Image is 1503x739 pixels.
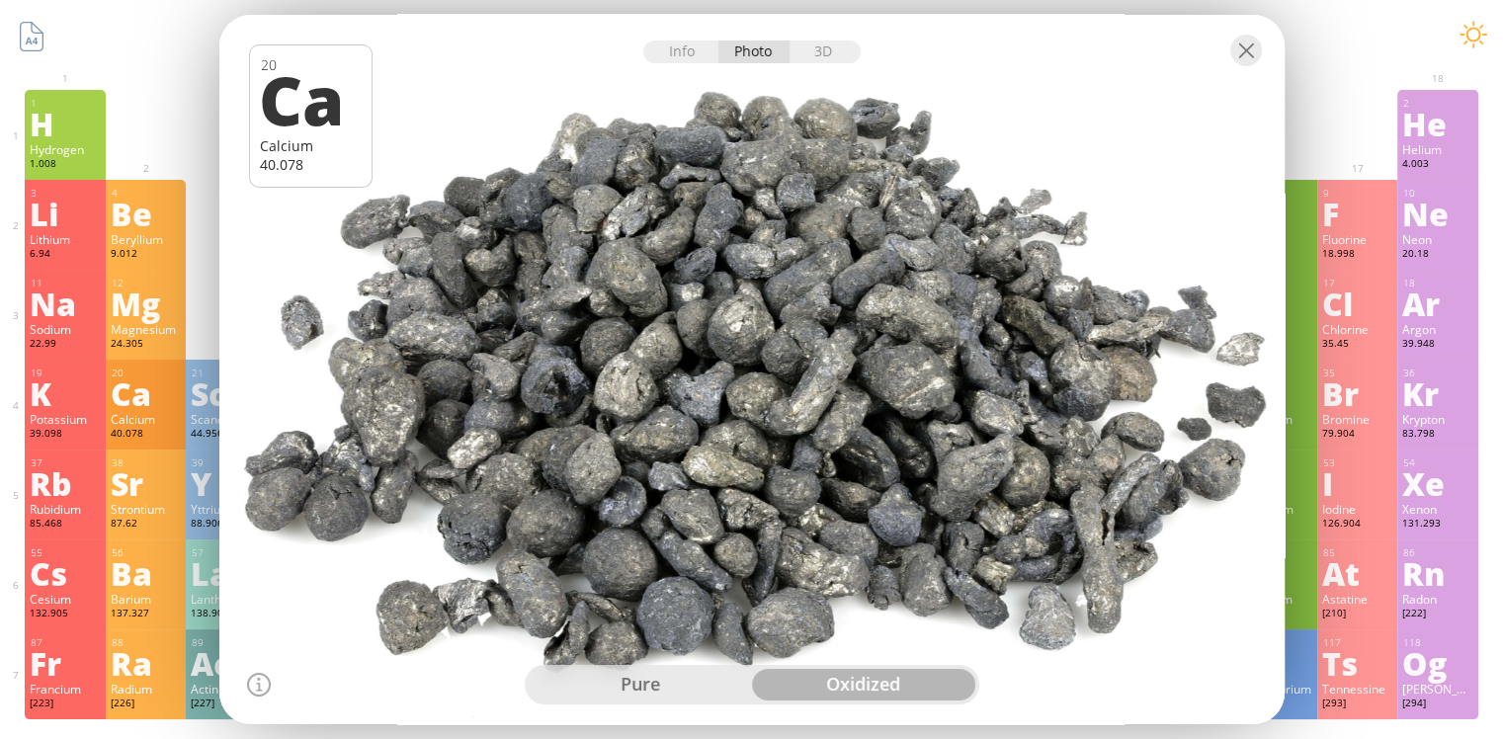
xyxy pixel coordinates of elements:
div: 35 [1323,367,1393,379]
div: 36 [1403,367,1473,379]
ya-tr-span: Xenon [1402,501,1437,517]
div: 85.468 [30,517,101,533]
div: 4.003 [1402,157,1473,173]
div: [226] [111,697,182,712]
div: Calcium [260,136,362,155]
ya-tr-span: Cs [30,550,67,596]
div: 132.905 [30,607,101,622]
div: 3D [790,41,861,63]
div: 19 [31,367,101,379]
ya-tr-span: Kr [1402,370,1439,416]
div: 88.906 [191,517,262,533]
ya-tr-span: Chlorine [1322,321,1369,337]
ya-tr-span: Tennessine [1322,681,1385,697]
ya-tr-span: Fr [30,640,61,686]
div: 88 [112,636,182,649]
div: 89 [192,636,262,649]
div: 9 [1323,187,1393,200]
ya-tr-span: Radon [1402,591,1437,607]
div: 11 [31,277,101,289]
ya-tr-span: Rn [1402,550,1445,596]
div: pure [529,669,752,700]
ya-tr-span: [PERSON_NAME] [1402,681,1495,697]
div: 40.078 [260,155,362,174]
div: Info [643,41,719,63]
div: 39.098 [30,427,101,443]
div: 85 [1323,546,1393,559]
ya-tr-span: Astatine [1322,591,1368,607]
div: 39 [192,456,262,469]
ya-tr-span: H [30,101,54,146]
div: 20.18 [1402,247,1473,263]
div: [293] [1322,697,1393,712]
div: 35.45 [1322,337,1393,353]
div: 38 [112,456,182,469]
div: 1 [31,97,101,110]
ya-tr-span: Argon [1402,321,1436,337]
ya-tr-span: Be [111,191,152,236]
div: 21 [192,367,262,379]
ya-tr-span: Ne [1402,191,1449,236]
div: 56 [112,546,182,559]
ya-tr-span: Rubidium [30,501,81,517]
div: 18.998 [1322,247,1393,263]
ya-tr-span: Ac [191,640,230,686]
ya-tr-span: Br [1322,370,1359,416]
div: 20 [112,367,182,379]
ya-tr-span: Ca [111,370,151,416]
ya-tr-span: Potassium [30,411,87,427]
div: [210] [1322,607,1393,622]
div: 2 [1403,97,1473,110]
ya-tr-span: Fluorine [1322,231,1367,247]
div: 39.948 [1402,337,1473,353]
ya-tr-span: Na [30,281,76,326]
div: 137.327 [111,607,182,622]
ya-tr-span: He [1402,101,1447,146]
div: 126.904 [1322,517,1393,533]
div: 22.99 [30,337,101,353]
div: 117 [1323,636,1393,649]
ya-tr-span: Li [30,191,58,236]
div: 44.956 [191,427,262,443]
div: [223] [30,697,101,712]
ya-tr-span: Lanthanum [191,591,253,607]
ya-tr-span: Sr [111,460,143,506]
ya-tr-span: Ra [111,640,152,686]
ya-tr-span: Sc [191,370,225,416]
div: 79.904 [1322,427,1393,443]
ya-tr-span: Yttrium [191,501,231,517]
ya-tr-span: K [30,370,51,416]
div: 55 [31,546,101,559]
ya-tr-span: Actinium [191,681,239,697]
ya-tr-span: Mg [111,281,160,326]
div: [294] [1402,697,1473,712]
ya-tr-span: Bromine [1322,411,1370,427]
ya-tr-span: Helium [1402,141,1442,157]
div: 87.62 [111,517,182,533]
ya-tr-span: Y [191,460,211,506]
div: 9.012 [111,247,182,263]
ya-tr-span: Lithium [30,231,70,247]
div: [222] [1402,607,1473,622]
ya-tr-span: Calcium [111,411,155,427]
ya-tr-span: Magnesium [111,321,176,337]
div: 18 [1403,277,1473,289]
ya-tr-span: Neon [1402,231,1432,247]
ya-tr-span: Rb [30,460,72,506]
div: 40.078 [111,427,182,443]
ya-tr-span: Ts [1322,640,1358,686]
div: 53 [1323,456,1393,469]
ya-tr-span: Strontium [111,501,165,517]
ya-tr-span: La [191,550,229,596]
div: 54 [1403,456,1473,469]
div: 10 [1403,187,1473,200]
ya-tr-span: Scandium [191,411,245,427]
div: 131.293 [1402,517,1473,533]
div: 86 [1403,546,1473,559]
ya-tr-span: Hydrogen [30,141,84,157]
div: 57 [192,546,262,559]
ya-tr-span: Francium [30,681,81,697]
ya-tr-span: Beryllium [111,231,163,247]
ya-tr-span: Sodium [30,321,71,337]
ya-tr-span: I [1322,460,1333,506]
